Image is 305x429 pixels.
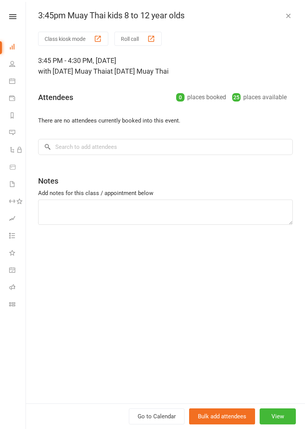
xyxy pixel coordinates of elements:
[9,56,26,73] a: People
[38,176,58,186] div: Notes
[176,93,185,102] div: 0
[176,92,226,103] div: places booked
[9,39,26,56] a: Dashboard
[26,11,305,21] div: 3:45pm Muay Thai kids 8 to 12 year olds
[9,279,26,297] a: Roll call kiosk mode
[9,159,26,176] a: Product Sales
[9,262,26,279] a: General attendance kiosk mode
[38,189,293,198] div: Add notes for this class / appointment below
[114,32,162,46] button: Roll call
[9,90,26,108] a: Payments
[232,93,241,102] div: 25
[38,92,73,103] div: Attendees
[38,67,107,75] span: with [DATE] Muay Thai
[9,211,26,228] a: Assessments
[38,32,108,46] button: Class kiosk mode
[38,116,293,125] li: There are no attendees currently booked into this event.
[232,92,287,103] div: places available
[260,408,296,424] button: View
[129,408,185,424] a: Go to Calendar
[189,408,255,424] button: Bulk add attendees
[9,108,26,125] a: Reports
[9,297,26,314] a: Class kiosk mode
[107,67,169,75] span: at [DATE] Muay Thai
[9,73,26,90] a: Calendar
[38,139,293,155] input: Search to add attendees
[9,245,26,262] a: What's New
[38,55,293,77] div: 3:45 PM - 4:30 PM, [DATE]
